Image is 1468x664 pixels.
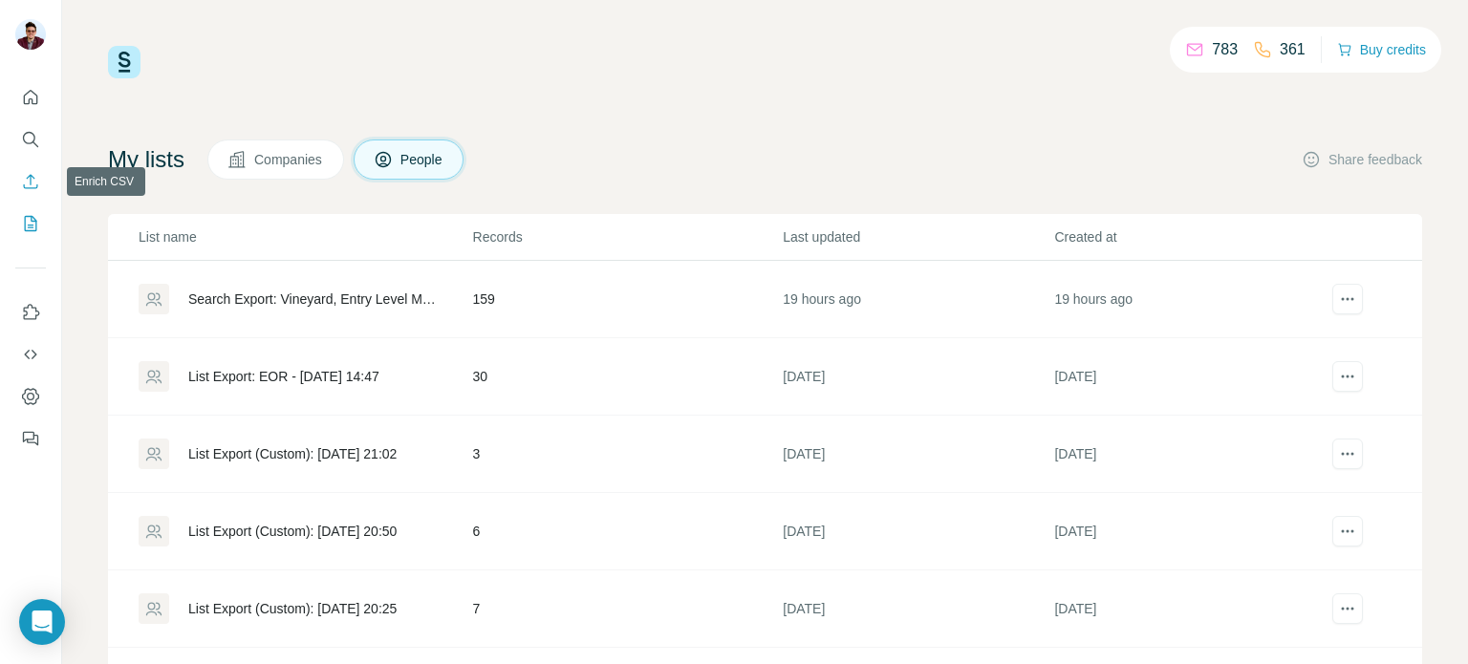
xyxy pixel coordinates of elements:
[15,337,46,372] button: Use Surfe API
[782,416,1053,493] td: [DATE]
[15,164,46,199] button: Enrich CSV
[472,338,783,416] td: 30
[1212,38,1238,61] p: 783
[1053,570,1325,648] td: [DATE]
[139,227,471,246] p: List name
[15,122,46,157] button: Search
[782,570,1053,648] td: [DATE]
[782,338,1053,416] td: [DATE]
[188,522,397,541] div: List Export (Custom): [DATE] 20:50
[188,599,397,618] div: List Export (Custom): [DATE] 20:25
[1053,416,1325,493] td: [DATE]
[782,493,1053,570] td: [DATE]
[1337,36,1426,63] button: Buy credits
[15,379,46,414] button: Dashboard
[1280,38,1306,61] p: 361
[108,144,184,175] h4: My lists
[473,227,782,246] p: Records
[1332,361,1363,392] button: actions
[15,80,46,115] button: Quick start
[19,599,65,645] div: Open Intercom Messenger
[1053,493,1325,570] td: [DATE]
[1332,516,1363,546] button: actions
[15,295,46,330] button: Use Surfe on LinkedIn
[472,570,783,648] td: 7
[254,150,324,169] span: Companies
[400,150,444,169] span: People
[472,416,783,493] td: 3
[1053,338,1325,416] td: [DATE]
[1332,439,1363,469] button: actions
[108,46,140,78] img: Surfe Logo
[1332,284,1363,314] button: actions
[782,261,1053,338] td: 19 hours ago
[15,421,46,456] button: Feedback
[472,261,783,338] td: 159
[1053,261,1325,338] td: 19 hours ago
[15,19,46,50] img: Avatar
[15,206,46,241] button: My lists
[1332,593,1363,624] button: actions
[783,227,1052,246] p: Last updated
[1302,150,1422,169] button: Share feedback
[188,289,441,309] div: Search Export: Vineyard, Entry Level Manager, Experienced Manager, Director, Owner / Partner, [US...
[1054,227,1324,246] p: Created at
[472,493,783,570] td: 6
[188,367,379,386] div: List Export: EOR - [DATE] 14:47
[188,444,397,463] div: List Export (Custom): [DATE] 21:02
